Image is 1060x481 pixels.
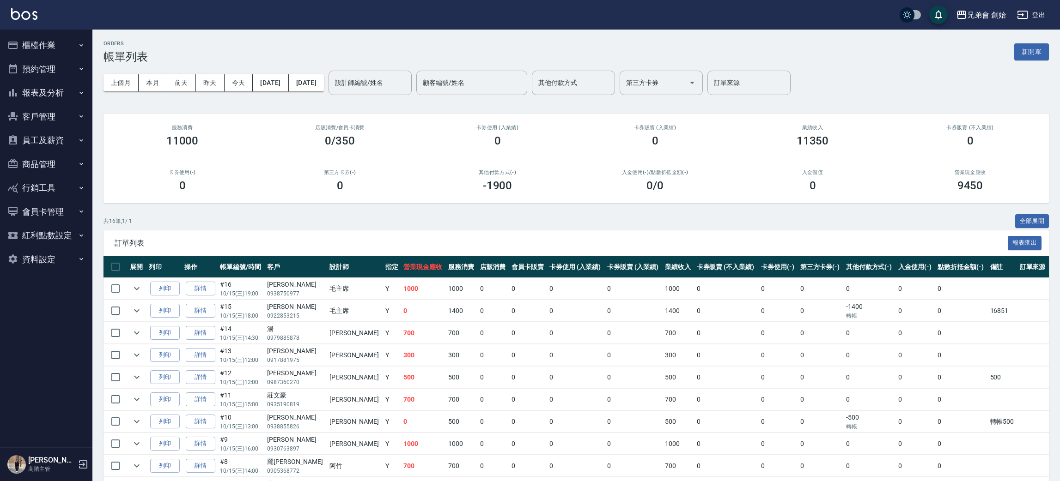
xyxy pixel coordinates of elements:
td: 0 [605,389,663,410]
p: 高階主管 [28,465,75,473]
td: 0 [694,278,759,300]
h2: 營業現金應收 [902,169,1038,175]
td: 0 [935,367,988,388]
td: 0 [759,433,798,455]
td: 500 [446,367,477,388]
td: 0 [896,433,935,455]
td: 0 [547,300,605,322]
td: 1000 [401,278,446,300]
button: 報表匯出 [1008,236,1042,250]
td: 0 [759,300,798,322]
th: 點數折抵金額(-) [935,256,988,278]
button: 今天 [225,74,253,91]
td: 毛主席 [327,300,383,322]
td: 0 [759,278,798,300]
p: 0979885878 [267,334,325,342]
h3: 11350 [797,134,829,147]
td: 500 [401,367,446,388]
div: 莊文豪 [267,391,325,400]
th: 其他付款方式(-) [844,256,896,278]
td: 0 [547,389,605,410]
td: 0 [896,322,935,344]
td: 0 [759,455,798,477]
button: 上個月 [104,74,139,91]
p: 0938750977 [267,289,325,298]
td: #13 [218,344,265,366]
p: 10/15 (三) 14:00 [220,467,262,475]
td: 16851 [988,300,1017,322]
td: 0 [605,433,663,455]
td: -1400 [844,300,896,322]
td: 0 [844,455,896,477]
button: 紅利點數設定 [4,223,89,247]
button: Open [685,75,700,90]
td: 1000 [401,433,446,455]
td: 0 [694,322,759,344]
td: 0 [935,389,988,410]
td: 0 [478,433,509,455]
h2: ORDERS [104,41,148,47]
div: [PERSON_NAME] [267,413,325,422]
td: 0 [759,367,798,388]
a: 詳情 [186,459,215,473]
button: 資料設定 [4,247,89,271]
p: 10/15 (三) 15:00 [220,400,262,409]
td: 0 [896,411,935,433]
button: 列印 [150,459,180,473]
td: 0 [547,367,605,388]
button: 員工及薪資 [4,128,89,152]
td: 700 [446,389,477,410]
td: 700 [401,322,446,344]
div: 龎[PERSON_NAME] [267,457,325,467]
td: 0 [935,411,988,433]
td: [PERSON_NAME] [327,411,383,433]
td: [PERSON_NAME] [327,367,383,388]
th: 卡券販賣 (不入業績) [694,256,759,278]
td: 0 [478,389,509,410]
td: 0 [844,389,896,410]
td: 0 [478,455,509,477]
td: 700 [663,455,694,477]
td: 0 [605,411,663,433]
div: [PERSON_NAME] [267,346,325,356]
td: 0 [605,455,663,477]
h3: 0 /0 [646,179,664,192]
td: 0 [844,322,896,344]
td: 0 [547,278,605,300]
td: 0 [401,411,446,433]
td: 0 [605,278,663,300]
td: 0 [798,389,844,410]
p: 0922853215 [267,312,325,320]
th: 卡券使用 (入業績) [547,256,605,278]
td: 0 [547,411,605,433]
button: 列印 [150,348,180,362]
p: 10/15 (三) 14:30 [220,334,262,342]
td: 0 [935,300,988,322]
th: 營業現金應收 [401,256,446,278]
button: 客戶管理 [4,105,89,129]
td: 0 [798,322,844,344]
td: [PERSON_NAME] [327,344,383,366]
button: expand row [130,459,144,473]
h2: 入金使用(-) /點數折抵金額(-) [587,169,723,175]
td: Y [383,367,401,388]
div: [PERSON_NAME] [267,435,325,445]
th: 卡券使用(-) [759,256,798,278]
button: 行銷工具 [4,176,89,200]
p: 轉帳 [846,422,894,431]
button: 新開單 [1014,43,1049,60]
button: expand row [130,282,144,295]
td: 0 [896,455,935,477]
td: 1000 [446,278,477,300]
p: 共 16 筆, 1 / 1 [104,217,132,225]
button: expand row [130,326,144,340]
td: #12 [218,367,265,388]
a: 詳情 [186,326,215,340]
h3: 服務消費 [115,125,250,131]
h2: 店販消費 /會員卡消費 [272,125,408,131]
td: 1400 [446,300,477,322]
td: 0 [509,411,548,433]
td: 0 [759,389,798,410]
img: Logo [11,8,37,20]
button: expand row [130,304,144,318]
